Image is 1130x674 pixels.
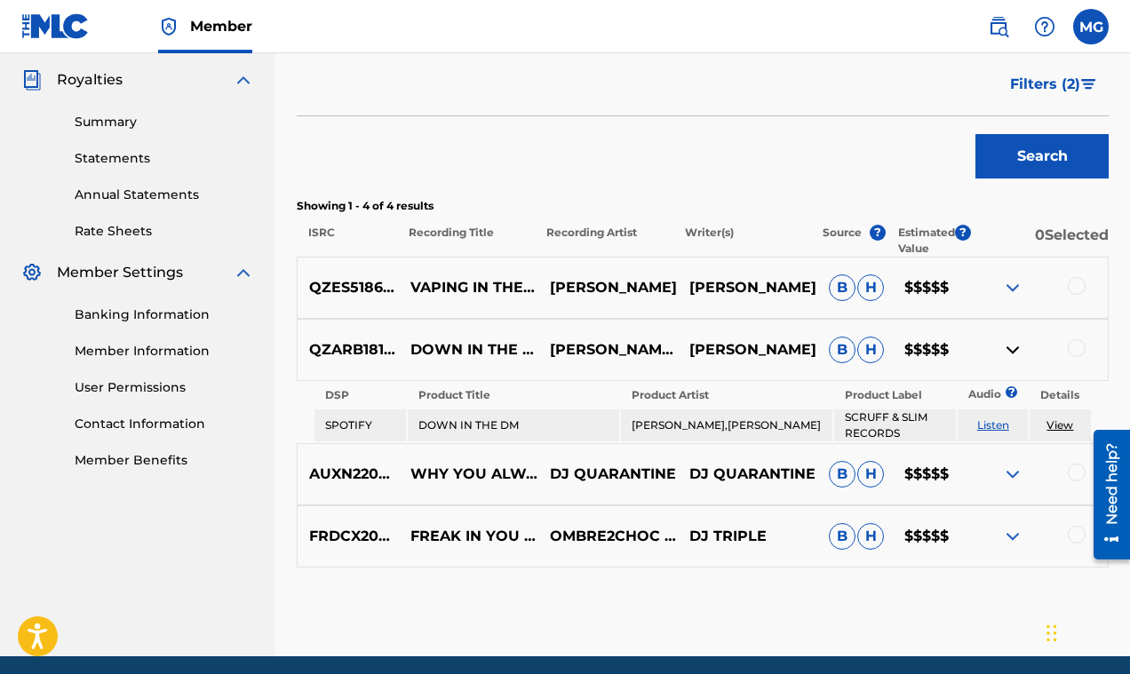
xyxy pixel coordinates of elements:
[621,383,833,408] th: Product Artist
[977,418,1009,432] a: Listen
[538,526,678,547] p: OMBRE2CHOC GIRLS
[621,409,833,441] td: [PERSON_NAME],[PERSON_NAME]
[1010,74,1080,95] span: Filters ( 2 )
[158,16,179,37] img: Top Rightsholder
[233,69,254,91] img: expand
[898,225,955,257] p: Estimated Value
[829,523,855,550] span: B
[298,277,399,298] p: QZES51861326
[408,409,618,441] td: DOWN IN THE DM
[971,225,1109,257] p: 0 Selected
[1080,422,1130,568] iframe: Resource Center
[298,526,399,547] p: FRDCX2055250
[893,339,968,361] p: $$$$$
[829,274,855,301] span: B
[408,383,618,408] th: Product Title
[1002,277,1023,298] img: expand
[75,451,254,470] a: Member Benefits
[673,225,811,257] p: Writer(s)
[834,383,956,408] th: Product Label
[190,16,252,36] span: Member
[538,464,678,485] p: DJ QUARANTINE
[535,225,672,257] p: Recording Artist
[75,222,254,241] a: Rate Sheets
[870,225,886,241] span: ?
[75,149,254,168] a: Statements
[314,383,406,408] th: DSP
[1002,339,1023,361] img: contract
[893,277,968,298] p: $$$$$
[678,526,817,547] p: DJ TRIPLE
[75,305,254,324] a: Banking Information
[21,13,90,39] img: MLC Logo
[397,225,535,257] p: Recording Title
[678,339,817,361] p: [PERSON_NAME]
[399,526,538,547] p: FREAK IN YOU (REMIX) [FEAT. [PERSON_NAME] & [PERSON_NAME]]
[233,262,254,283] img: expand
[829,337,855,363] span: B
[975,134,1109,178] button: Search
[1034,16,1055,37] img: help
[893,464,968,485] p: $$$$$
[75,342,254,361] a: Member Information
[1046,607,1057,660] div: Drag
[988,16,1009,37] img: search
[1081,79,1096,90] img: filter
[958,386,979,402] p: Audio
[75,113,254,131] a: Summary
[1073,9,1109,44] div: User Menu
[314,409,406,441] td: SPOTIFY
[857,523,884,550] span: H
[298,464,399,485] p: AUXN22081840
[1030,383,1090,408] th: Details
[57,69,123,91] span: Royalties
[538,339,678,361] p: [PERSON_NAME],[PERSON_NAME]
[678,277,817,298] p: [PERSON_NAME]
[75,186,254,204] a: Annual Statements
[75,378,254,397] a: User Permissions
[298,339,399,361] p: QZARB1818108
[955,225,971,241] span: ?
[1002,464,1023,485] img: expand
[1046,418,1073,432] a: View
[57,262,183,283] span: Member Settings
[893,526,968,547] p: $$$$$
[297,198,1109,214] p: Showing 1 - 4 of 4 results
[857,274,884,301] span: H
[399,464,538,485] p: WHY YOU ALWAYS IN A MOOD
[21,69,43,91] img: Royalties
[21,262,43,283] img: Member Settings
[297,225,397,257] p: ISRC
[823,225,862,257] p: Source
[857,461,884,488] span: H
[834,409,956,441] td: SCRUFF & SLIM RECORDS
[399,339,538,361] p: DOWN IN THE DM
[399,277,538,298] p: VAPING IN THE HOOD
[1027,9,1062,44] div: Help
[678,464,817,485] p: DJ QUARANTINE
[75,415,254,433] a: Contact Information
[829,461,855,488] span: B
[981,9,1016,44] a: Public Search
[1011,386,1012,398] span: ?
[1002,526,1023,547] img: expand
[999,62,1109,107] button: Filters (2)
[538,277,678,298] p: [PERSON_NAME]
[857,337,884,363] span: H
[1041,589,1130,674] iframe: Chat Widget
